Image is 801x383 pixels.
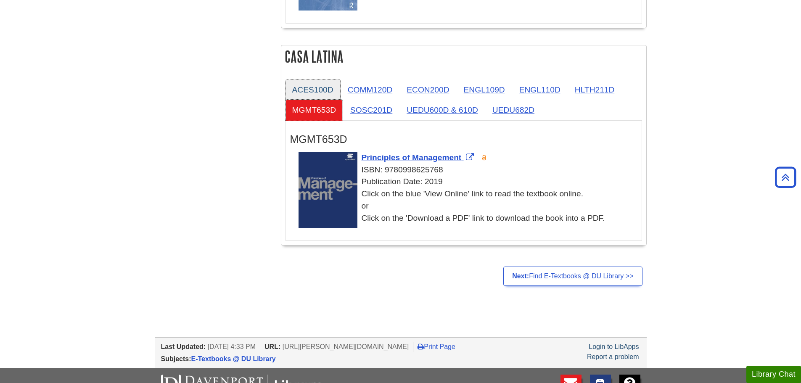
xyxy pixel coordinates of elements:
a: ENGL110D [513,79,567,100]
strong: Next: [512,272,529,280]
a: Report a problem [587,353,639,360]
a: SOSC201D [344,100,399,120]
a: E-Textbooks @ DU Library [191,355,276,362]
a: ECON200D [400,79,456,100]
a: UEDU600D & 610D [400,100,485,120]
i: Print Page [418,343,424,350]
a: ACES100D [286,79,340,100]
span: [DATE] 4:33 PM [208,343,256,350]
a: Back to Top [772,172,799,183]
a: Login to LibApps [589,343,639,350]
a: COMM120D [341,79,399,100]
a: Print Page [418,343,455,350]
button: Library Chat [746,366,801,383]
h2: Casa Latina [281,45,646,68]
a: MGMT653D [286,100,343,120]
span: Principles of Management [362,153,462,162]
a: Next:Find E-Textbooks @ DU Library >> [503,267,642,286]
a: Link opens in new window [362,153,476,162]
span: Subjects: [161,355,191,362]
span: Last Updated: [161,343,206,350]
div: Click on the blue 'View Online' link to read the textbook online. or Click on the 'Download a PDF... [299,188,637,224]
img: Cover Art [299,152,357,228]
img: Open Access [481,154,487,161]
a: UEDU682D [486,100,541,120]
div: ISBN: 9780998625768 [299,164,637,176]
h3: MGMT653D [290,133,637,145]
div: Publication Date: 2019 [299,176,637,188]
span: URL: [264,343,280,350]
a: HLTH211D [568,79,621,100]
a: ENGL109D [457,79,512,100]
span: [URL][PERSON_NAME][DOMAIN_NAME] [283,343,409,350]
